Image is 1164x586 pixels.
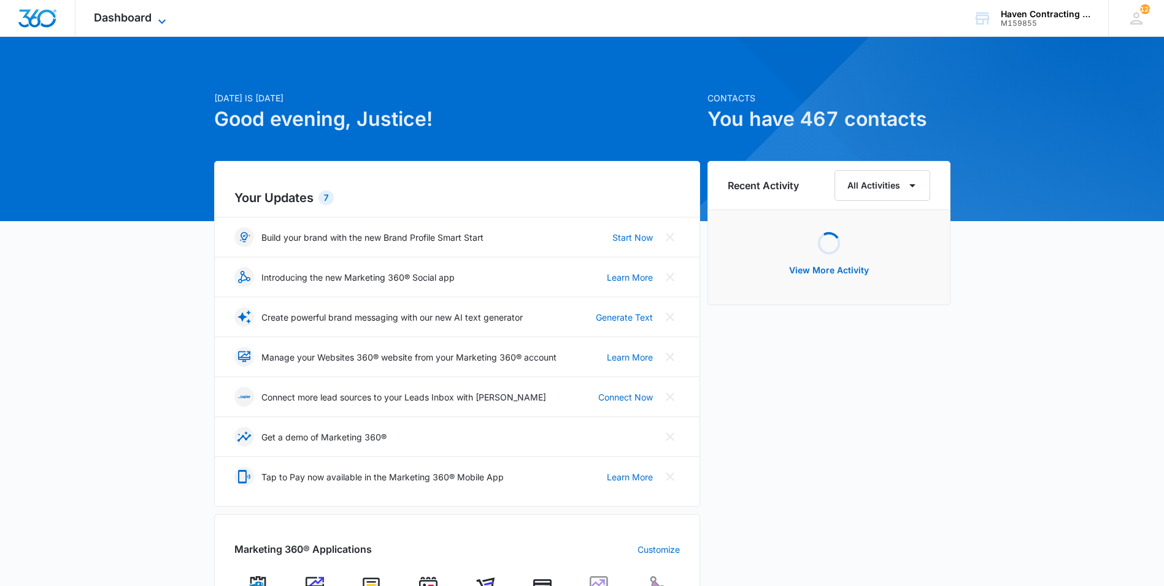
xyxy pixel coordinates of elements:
button: Close [660,347,680,367]
h1: You have 467 contacts [707,104,950,134]
button: All Activities [834,170,930,201]
h2: Your Updates [234,189,680,207]
a: Connect Now [598,391,653,404]
p: Contacts [707,92,950,104]
h2: Marketing 360® Applications [234,542,372,557]
a: Learn More [607,351,653,364]
div: account name [1001,9,1090,19]
button: View More Activity [777,256,881,285]
button: Close [660,387,680,407]
a: Learn More [607,271,653,284]
div: account id [1001,19,1090,28]
div: 7 [318,190,334,205]
button: Close [660,467,680,486]
a: Learn More [607,471,653,483]
p: Build your brand with the new Brand Profile Smart Start [261,231,484,244]
h1: Good evening, Justice! [214,104,700,134]
p: Get a demo of Marketing 360® [261,431,387,443]
button: Close [660,267,680,287]
p: Introducing the new Marketing 360® Social app [261,271,455,284]
span: Dashboard [94,11,152,24]
a: Generate Text [596,311,653,324]
p: Connect more lead sources to your Leads Inbox with [PERSON_NAME] [261,391,546,404]
button: Close [660,307,680,327]
h6: Recent Activity [728,178,799,193]
p: Manage your Websites 360® website from your Marketing 360® account [261,351,557,364]
p: Create powerful brand messaging with our new AI text generator [261,311,523,324]
a: Start Now [612,231,653,244]
button: Close [660,227,680,247]
p: [DATE] is [DATE] [214,92,700,104]
a: Customize [638,543,680,556]
span: 124 [1140,4,1150,14]
button: Close [660,427,680,447]
div: notifications count [1140,4,1150,14]
p: Tap to Pay now available in the Marketing 360® Mobile App [261,471,504,483]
